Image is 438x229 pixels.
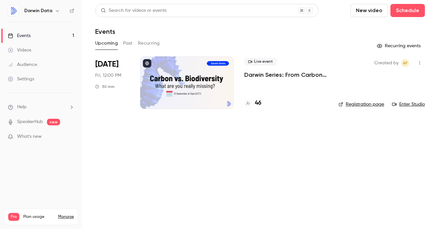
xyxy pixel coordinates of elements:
[138,38,160,49] button: Recurring
[58,214,74,219] a: Manage
[95,72,121,79] span: Fri, 12:00 PM
[95,56,130,109] div: Sep 12 Fri, 12:00 PM (Europe/Paris)
[401,59,409,67] span: Aurore Falque-Pierrotin
[244,71,328,79] a: Darwin Series: From Carbon to Biodiversity
[350,4,388,17] button: New video
[392,101,425,108] a: Enter Studio
[8,104,74,111] li: help-dropdown-opener
[17,133,42,140] span: What's new
[101,7,166,14] div: Search for videos or events
[255,99,261,108] h4: 46
[8,47,31,53] div: Videos
[95,38,118,49] button: Upcoming
[95,59,119,70] span: [DATE]
[403,59,407,67] span: AF
[17,104,27,111] span: Help
[374,41,425,51] button: Recurring events
[8,61,37,68] div: Audience
[390,4,425,17] button: Schedule
[95,28,115,35] h1: Events
[8,6,19,16] img: Darwin Data
[8,76,34,82] div: Settings
[244,58,277,66] span: Live event
[244,99,261,108] a: 46
[24,8,52,14] h6: Darwin Data
[374,59,399,67] span: Created by
[123,38,133,49] button: Past
[95,84,115,89] div: 30 min
[23,214,54,219] span: Plan usage
[47,119,60,125] span: new
[17,118,43,125] a: SpeakerHub
[8,213,19,221] span: Pro
[339,101,384,108] a: Registration page
[8,32,31,39] div: Events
